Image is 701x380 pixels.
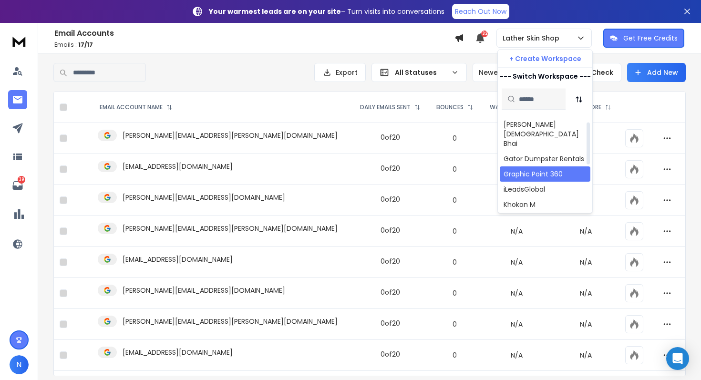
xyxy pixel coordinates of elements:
p: Emails : [54,41,454,49]
div: 0 of 20 [381,226,400,235]
td: N/A [481,278,552,309]
strong: Your warmest leads are on your site [209,7,341,16]
button: Sort by Sort A-Z [569,90,588,109]
p: Lather Skin Shop [503,33,563,43]
td: N/A [481,185,552,216]
div: 0 of 20 [381,195,400,204]
button: + Create Workspace [498,50,592,67]
p: 39 [18,176,25,184]
button: Export [314,63,366,82]
span: 32 [481,31,488,37]
td: N/A [481,309,552,340]
p: N/A [558,288,613,298]
p: [EMAIL_ADDRESS][DOMAIN_NAME] [123,162,233,171]
p: DAILY EMAILS SENT [360,103,411,111]
p: 0 [434,288,475,298]
p: [EMAIL_ADDRESS][DOMAIN_NAME] [123,348,233,357]
div: 0 of 20 [381,349,400,359]
div: Khokon M [504,200,536,209]
h1: Email Accounts [54,28,454,39]
td: N/A [481,340,552,371]
button: Add New [627,63,686,82]
div: 0 of 20 [381,257,400,266]
p: – Turn visits into conversations [209,7,444,16]
button: N [10,355,29,374]
a: Reach Out Now [452,4,509,19]
p: + Create Workspace [509,54,581,63]
div: 0 of 20 [381,288,400,297]
div: iLeadsGlobal [504,185,545,194]
p: 0 [434,195,475,205]
p: 0 [434,226,475,236]
div: Open Intercom Messenger [666,347,689,370]
p: [PERSON_NAME][EMAIL_ADDRESS][DOMAIN_NAME] [123,193,285,202]
p: N/A [558,350,613,360]
p: 0 [434,164,475,174]
div: 0 of 20 [381,164,400,173]
td: N/A [481,154,552,185]
div: [PERSON_NAME][DEMOGRAPHIC_DATA] Bhai [504,120,587,148]
p: [PERSON_NAME][EMAIL_ADDRESS][PERSON_NAME][DOMAIN_NAME] [123,317,338,326]
span: 17 / 17 [78,41,93,49]
p: [PERSON_NAME][EMAIL_ADDRESS][PERSON_NAME][DOMAIN_NAME] [123,131,338,140]
p: WARMUP EMAILS [490,103,535,111]
p: N/A [558,319,613,329]
p: N/A [558,257,613,267]
button: Get Free Credits [603,29,684,48]
div: EMAIL ACCOUNT NAME [100,103,172,111]
a: 39 [8,176,27,195]
p: [PERSON_NAME][EMAIL_ADDRESS][DOMAIN_NAME] [123,286,285,295]
img: logo [10,32,29,50]
div: 0 of 20 [381,318,400,328]
p: [EMAIL_ADDRESS][DOMAIN_NAME] [123,255,233,264]
p: 0 [434,350,475,360]
td: N/A [481,247,552,278]
div: 0 of 20 [381,133,400,142]
p: 0 [434,134,475,143]
p: Reach Out Now [455,7,506,16]
td: N/A [481,123,552,154]
p: 0 [434,319,475,329]
div: Graphic Point 360 [504,169,563,179]
p: All Statuses [395,68,447,77]
button: Newest [473,63,535,82]
p: [PERSON_NAME][EMAIL_ADDRESS][PERSON_NAME][DOMAIN_NAME] [123,224,338,233]
td: N/A [481,216,552,247]
p: BOUNCES [436,103,464,111]
p: N/A [558,226,613,236]
p: --- Switch Workspace --- [500,72,591,81]
p: Get Free Credits [623,33,678,43]
p: 0 [434,257,475,267]
div: Gator Dumpster Rentals [504,154,584,164]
